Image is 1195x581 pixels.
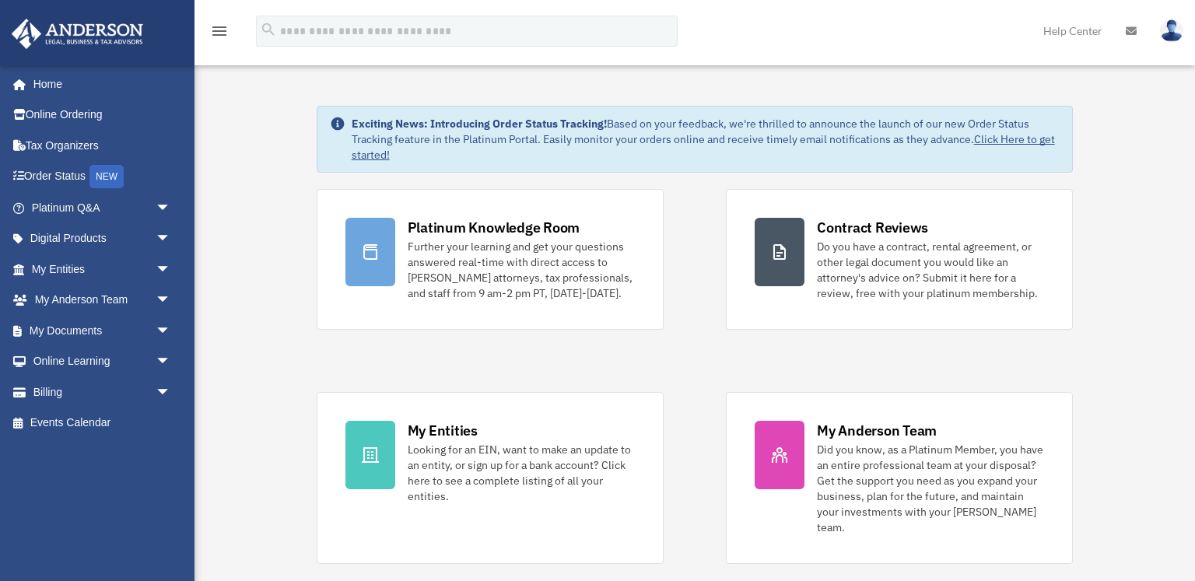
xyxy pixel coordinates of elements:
[210,22,229,40] i: menu
[11,376,194,408] a: Billingarrow_drop_down
[11,254,194,285] a: My Entitiesarrow_drop_down
[11,68,187,100] a: Home
[817,442,1044,535] div: Did you know, as a Platinum Member, you have an entire professional team at your disposal? Get th...
[156,223,187,255] span: arrow_drop_down
[408,442,635,504] div: Looking for an EIN, want to make an update to an entity, or sign up for a bank account? Click her...
[408,239,635,301] div: Further your learning and get your questions answered real-time with direct access to [PERSON_NAM...
[352,116,1060,163] div: Based on your feedback, we're thrilled to announce the launch of our new Order Status Tracking fe...
[11,130,194,161] a: Tax Organizers
[817,421,937,440] div: My Anderson Team
[156,254,187,285] span: arrow_drop_down
[317,189,664,330] a: Platinum Knowledge Room Further your learning and get your questions answered real-time with dire...
[11,192,194,223] a: Platinum Q&Aarrow_drop_down
[817,218,928,237] div: Contract Reviews
[11,161,194,193] a: Order StatusNEW
[408,218,580,237] div: Platinum Knowledge Room
[817,239,1044,301] div: Do you have a contract, rental agreement, or other legal document you would like an attorney's ad...
[11,100,194,131] a: Online Ordering
[89,165,124,188] div: NEW
[408,421,478,440] div: My Entities
[156,285,187,317] span: arrow_drop_down
[11,408,194,439] a: Events Calendar
[156,192,187,224] span: arrow_drop_down
[156,315,187,347] span: arrow_drop_down
[156,376,187,408] span: arrow_drop_down
[726,189,1073,330] a: Contract Reviews Do you have a contract, rental agreement, or other legal document you would like...
[352,132,1055,162] a: Click Here to get started!
[156,346,187,378] span: arrow_drop_down
[210,27,229,40] a: menu
[317,392,664,564] a: My Entities Looking for an EIN, want to make an update to an entity, or sign up for a bank accoun...
[260,21,277,38] i: search
[1160,19,1183,42] img: User Pic
[352,117,607,131] strong: Exciting News: Introducing Order Status Tracking!
[726,392,1073,564] a: My Anderson Team Did you know, as a Platinum Member, you have an entire professional team at your...
[7,19,148,49] img: Anderson Advisors Platinum Portal
[11,223,194,254] a: Digital Productsarrow_drop_down
[11,285,194,316] a: My Anderson Teamarrow_drop_down
[11,346,194,377] a: Online Learningarrow_drop_down
[11,315,194,346] a: My Documentsarrow_drop_down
